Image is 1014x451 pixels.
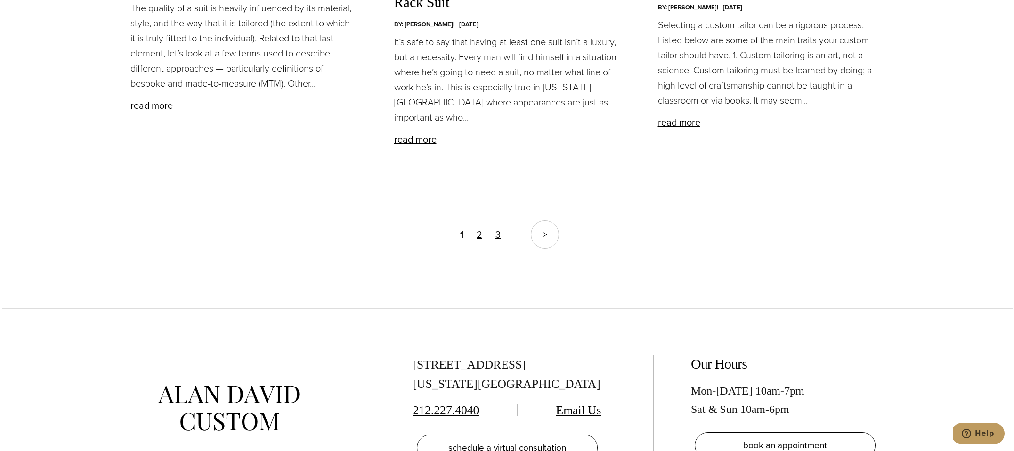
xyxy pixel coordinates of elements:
p: [DATE] [459,20,479,30]
p: [DATE] [723,3,742,13]
p: It’s safe to say that having at least one suit isn’t a luxury, but a necessity. Every man will fi... [394,34,620,125]
a: 3 [493,225,503,243]
a: read more [658,115,700,129]
a: Email Us [556,403,601,417]
iframe: Opens a widget where you can chat to one of our agents [953,423,1005,446]
p: Selecting a custom tailor can be a rigorous process. Listed below are some of the main traits you... [658,17,884,108]
h2: Our Hours [691,355,879,372]
span: 1 [458,225,466,243]
p: The quality of a suit is heavily influenced by its material, style, and the way that it is tailor... [130,0,357,91]
a: 2 [474,225,485,243]
div: [STREET_ADDRESS] [US_STATE][GEOGRAPHIC_DATA] [413,355,601,394]
a: read more [130,98,173,113]
p: By: [PERSON_NAME] [658,3,718,13]
p: By: [PERSON_NAME] [394,20,454,30]
a: Next Page [531,220,559,249]
div: Mon-[DATE] 10am-7pm Sat & Sun 10am-6pm [691,382,879,418]
a: read more [394,132,437,146]
a: 212.227.4040 [413,403,479,417]
img: alan david custom [158,386,300,431]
